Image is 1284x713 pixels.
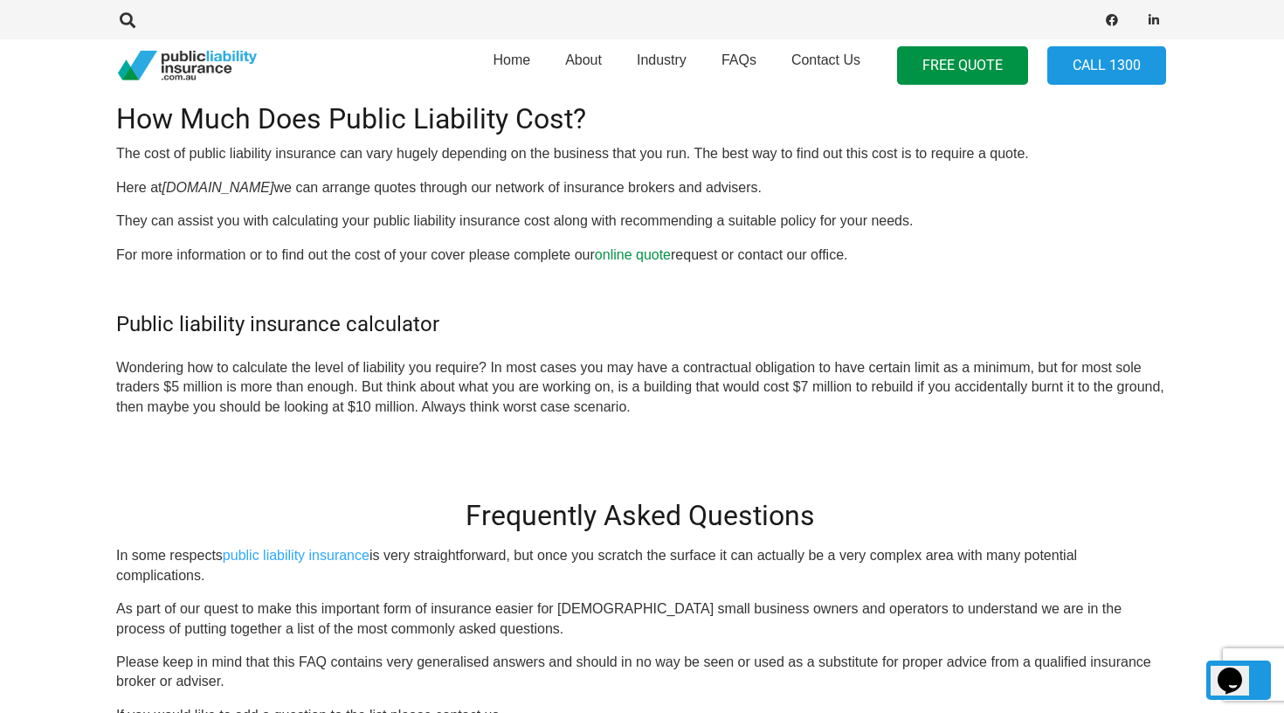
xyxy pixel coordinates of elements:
a: Industry [619,34,704,97]
a: Home [475,34,548,97]
h4: Public liability insurance calculator [116,291,1164,337]
a: FREE QUOTE [897,46,1028,86]
p: In some respects is very straightforward, but once you scratch the surface it can actually be a v... [116,546,1164,585]
a: About [548,34,619,97]
span: Industry [637,52,687,67]
h2: Frequently Asked Questions [116,499,1164,532]
p: For more information or to find out the cost of your cover please complete our request or contact... [116,246,1164,265]
p: Please keep in mind that this FAQ contains very generalised answers and should in no way be seen ... [116,653,1164,692]
i: [DOMAIN_NAME] [162,180,273,195]
a: Facebook [1100,8,1124,32]
a: pli_logotransparent [118,51,257,81]
a: LinkedIn [1142,8,1166,32]
span: Contact Us [791,52,860,67]
p: They can assist you with calculating your public liability insurance cost along with recommending... [116,211,1164,231]
a: Contact Us [774,34,878,97]
span: Home [493,52,530,67]
a: Call 1300 [1047,46,1166,86]
a: Back to top [1206,661,1271,700]
a: public liability insurance [223,548,369,563]
p: Wondering how to calculate the level of liability you require? In most cases you may have a contr... [116,358,1164,417]
a: FAQs [704,34,774,97]
a: online quote [595,247,671,262]
iframe: chat widget [1211,643,1267,696]
p: As part of our quest to make this important form of insurance easier for [DEMOGRAPHIC_DATA] small... [116,599,1164,639]
p: Here at we can arrange quotes through our network of insurance brokers and advisers. [116,178,1164,197]
span: About [565,52,602,67]
a: Search [110,12,145,28]
p: The cost of public liability insurance can vary hugely depending on the business that you run. Th... [116,144,1164,163]
span: FAQs [721,52,756,67]
h2: How Much Does Public Liability Cost? [116,81,1164,135]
